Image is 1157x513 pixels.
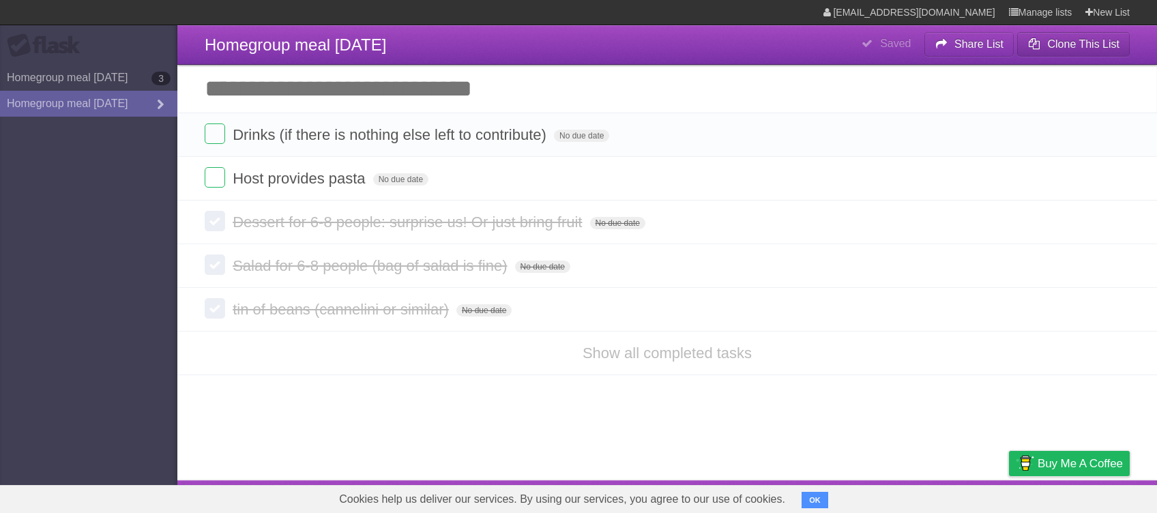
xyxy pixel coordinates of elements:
span: No due date [590,217,645,229]
label: Done [205,123,225,144]
label: Done [205,298,225,319]
button: OK [802,492,828,508]
label: Done [205,211,225,231]
button: Clone This List [1017,32,1130,57]
img: Buy me a coffee [1016,452,1034,475]
span: No due date [515,261,570,273]
a: Terms [945,484,975,510]
a: Buy me a coffee [1009,451,1130,476]
span: No due date [456,304,512,317]
span: No due date [554,130,609,142]
b: Share List [954,38,1004,50]
b: Clone This List [1047,38,1119,50]
a: Suggest a feature [1044,484,1130,510]
span: Salad for 6-8 people (bag of salad is fine) [233,257,510,274]
label: Done [205,254,225,275]
b: 3 [151,72,171,85]
label: Done [205,167,225,188]
span: Host provides pasta [233,170,368,187]
span: Buy me a coffee [1038,452,1123,475]
span: Dessert for 6-8 people: surprise us! Or just bring fruit [233,214,585,231]
span: No due date [373,173,428,186]
span: tin of beans (cannelini or similar) [233,301,452,318]
b: Saved [880,38,911,49]
span: Homegroup meal [DATE] [205,35,386,54]
button: Share List [924,32,1014,57]
span: Cookies help us deliver our services. By using our services, you agree to our use of cookies. [325,486,799,513]
a: Developers [873,484,928,510]
a: About [828,484,856,510]
div: Flask [7,33,89,58]
span: Drinks (if there is nothing else left to contribute) [233,126,550,143]
a: Privacy [991,484,1027,510]
a: Show all completed tasks [583,345,752,362]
